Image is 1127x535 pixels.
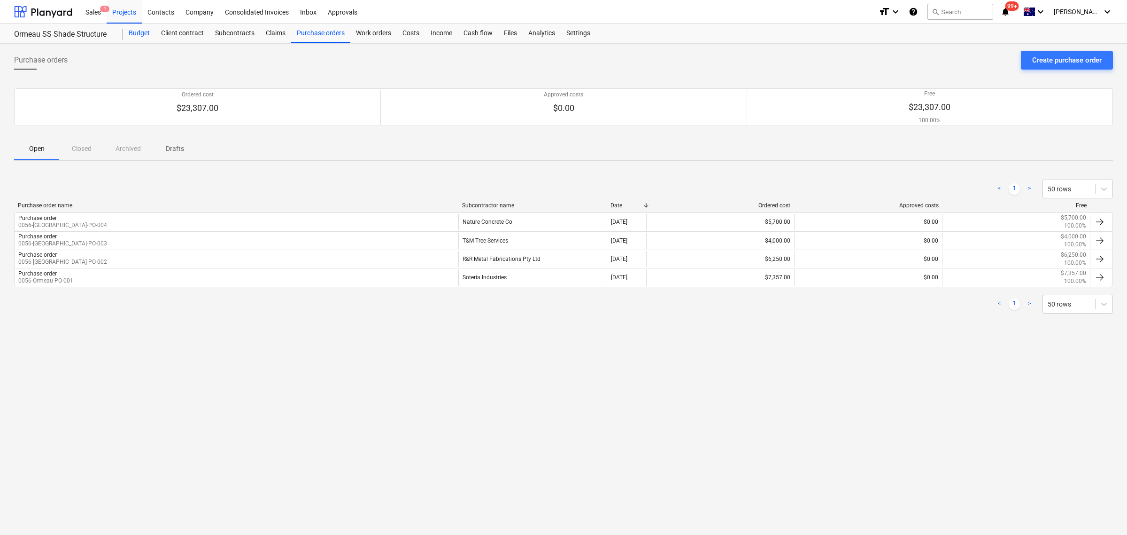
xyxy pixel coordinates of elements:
div: [DATE] [611,219,627,225]
p: 100.00% [1064,277,1086,285]
a: Next page [1024,299,1035,310]
p: 100.00% [1064,222,1086,230]
p: $5,700.00 [1061,214,1086,222]
button: Create purchase order [1021,51,1113,70]
p: Approved costs [544,91,583,99]
a: Settings [561,24,596,43]
p: Ordered cost [177,91,218,99]
i: keyboard_arrow_down [1102,6,1113,17]
i: notifications [1001,6,1010,17]
div: $7,357.00 [646,269,794,285]
a: Client contract [155,24,209,43]
a: Files [498,24,523,43]
div: Subcontractor name [462,202,602,209]
div: [DATE] [611,256,627,262]
div: Ormeau SS Shade Structure [14,30,112,39]
p: 0056-Ormeau-PO-001 [18,277,73,285]
i: Knowledge base [909,6,918,17]
a: Costs [397,24,425,43]
a: Subcontracts [209,24,260,43]
p: $7,357.00 [1061,269,1086,277]
p: Free [909,90,950,98]
p: 100.00% [1064,259,1086,267]
a: Previous page [994,299,1005,310]
div: Purchase order [18,252,57,258]
div: $0.00 [794,233,942,249]
span: [PERSON_NAME] [1054,8,1101,16]
div: Nature Concrete Co [458,214,606,230]
a: Income [425,24,458,43]
div: $0.00 [794,251,942,267]
div: $4,000.00 [646,233,794,249]
div: Ordered cost [650,202,790,209]
a: Page 1 is your current page [1009,183,1020,195]
div: Create purchase order [1032,54,1102,66]
p: 0056-[GEOGRAPHIC_DATA]-PO-003 [18,240,107,248]
span: 1 [100,6,109,12]
div: Purchase order [18,215,57,221]
a: Claims [260,24,291,43]
p: Open [25,144,48,154]
i: keyboard_arrow_down [890,6,901,17]
a: Previous page [994,183,1005,195]
span: 99+ [1005,1,1019,11]
span: search [932,8,939,16]
p: 0056-[GEOGRAPHIC_DATA]-PO-004 [18,221,107,229]
a: Purchase orders [291,24,350,43]
p: 100.00% [1064,241,1086,249]
div: Free [946,202,1087,209]
div: Purchase order name [18,202,455,209]
a: Next page [1024,183,1035,195]
div: T&M Tree Services [458,233,606,249]
button: Search [927,4,993,20]
p: $23,307.00 [909,102,950,113]
a: Work orders [350,24,397,43]
a: Cash flow [458,24,498,43]
a: Page 1 is your current page [1009,299,1020,310]
div: Approved costs [798,202,938,209]
i: keyboard_arrow_down [1035,6,1046,17]
div: Date [610,202,642,209]
p: $23,307.00 [177,102,218,114]
div: $6,250.00 [646,251,794,267]
div: $0.00 [794,269,942,285]
div: $5,700.00 [646,214,794,230]
div: Purchase order [18,270,57,277]
a: Budget [123,24,155,43]
p: $6,250.00 [1061,251,1086,259]
i: format_size [879,6,890,17]
p: $0.00 [544,102,583,114]
div: Purchase order [18,233,57,240]
div: R&R Metal Fabrications Pty Ltd [458,251,606,267]
a: Analytics [523,24,561,43]
div: [DATE] [611,237,627,244]
p: 100.00% [909,117,950,125]
p: Drafts [163,144,186,154]
p: 0056-[GEOGRAPHIC_DATA]-PO-002 [18,258,107,266]
div: $0.00 [794,214,942,230]
div: [DATE] [611,274,627,281]
p: $4,000.00 [1061,233,1086,241]
div: Soteria Industries [458,269,606,285]
span: Purchase orders [14,55,68,66]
